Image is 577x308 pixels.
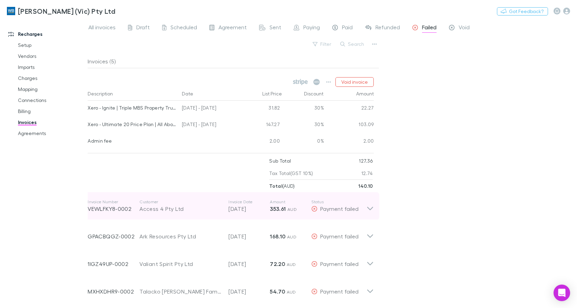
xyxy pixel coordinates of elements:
[358,183,373,189] strong: 140.10
[11,51,91,62] a: Vendors
[82,275,379,302] div: MXHXDHR9-0002Talacko [PERSON_NAME] Family Trust[DATE]54.70 AUDPayment failed
[88,205,139,213] p: VEWLFKY8-0002
[269,183,282,189] strong: Total
[228,260,270,268] p: [DATE]
[139,205,222,213] div: Access 4 Pty Ltd
[88,117,176,132] div: Xero - Ultimate 20 Price Plan | All About Excavations Pty Ltd
[361,167,373,179] p: 12.74
[179,117,241,134] div: [DATE] - [DATE]
[82,220,379,247] div: GPACBQGZ-0002Ark Resources Pty Ltd[DATE]168.10 AUDPayment failed
[228,205,270,213] p: [DATE]
[88,232,139,240] p: GPACBQGZ-0002
[11,106,91,117] a: Billing
[218,24,247,33] span: Agreement
[283,101,324,117] div: 30%
[311,199,366,205] p: Status
[287,262,296,267] span: AUD
[11,84,91,95] a: Mapping
[342,24,353,33] span: Paid
[88,260,139,268] p: 1IGZ49UP-0002
[139,232,222,240] div: Ark Resources Pty Ltd
[320,205,359,212] span: Payment failed
[324,101,374,117] div: 22.27
[139,199,222,205] p: Customer
[303,24,320,33] span: Paying
[554,285,570,301] div: Open Intercom Messenger
[139,260,222,268] div: Valiant Spirit Pty Ltd
[320,233,359,239] span: Payment failed
[459,24,470,33] span: Void
[7,7,15,15] img: William Buck (Vic) Pty Ltd's Logo
[11,117,91,128] a: Invoices
[11,95,91,106] a: Connections
[287,289,296,295] span: AUD
[309,40,335,48] button: Filter
[241,101,283,117] div: 31.82
[82,192,379,220] div: Invoice NumberVEWLFKY8-0002CustomerAccess 4 Pty LtdInvoice Date[DATE]Amount353.61 AUDStatusPaymen...
[82,247,379,275] div: 1IGZ49UP-0002Valiant Spirit Pty Ltd[DATE]72.20 AUDPayment failed
[88,287,139,296] p: MXHXDHR9-0002
[270,199,311,205] p: Amount
[270,260,285,267] strong: 72.20
[88,134,176,148] div: Admin fee
[287,207,297,212] span: AUD
[337,40,368,48] button: Search
[3,3,119,19] a: [PERSON_NAME] (Vic) Pty Ltd
[241,134,283,150] div: 2.00
[497,7,548,16] button: Got Feedback?
[270,205,286,212] strong: 353.61
[320,288,359,295] span: Payment failed
[422,24,437,33] span: Failed
[88,101,176,115] div: Xero - Ignite | Triple MBS Property Trust
[287,234,296,239] span: AUD
[269,155,291,167] p: Sub Total
[88,24,116,33] span: All invoices
[11,73,91,84] a: Charges
[228,287,270,296] p: [DATE]
[136,24,150,33] span: Draft
[375,24,400,33] span: Refunded
[283,117,324,134] div: 30%
[1,29,91,40] a: Recharges
[11,128,91,139] a: Agreements
[324,117,374,134] div: 103.09
[320,260,359,267] span: Payment failed
[270,24,281,33] span: Sent
[179,101,241,117] div: [DATE] - [DATE]
[11,40,91,51] a: Setup
[269,167,313,179] p: Tax Total (GST 10%)
[359,155,373,167] p: 127.36
[324,134,374,150] div: 2.00
[139,287,222,296] div: Talacko [PERSON_NAME] Family Trust
[335,77,374,87] button: Void invoice
[228,199,270,205] p: Invoice Date
[269,180,295,192] p: ( AUD )
[228,232,270,240] p: [DATE]
[283,134,324,150] div: 0%
[241,117,283,134] div: 147.27
[270,288,285,295] strong: 54.70
[18,7,115,15] h3: [PERSON_NAME] (Vic) Pty Ltd
[170,24,197,33] span: Scheduled
[88,199,139,205] p: Invoice Number
[270,233,285,240] strong: 168.10
[11,62,91,73] a: Imports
